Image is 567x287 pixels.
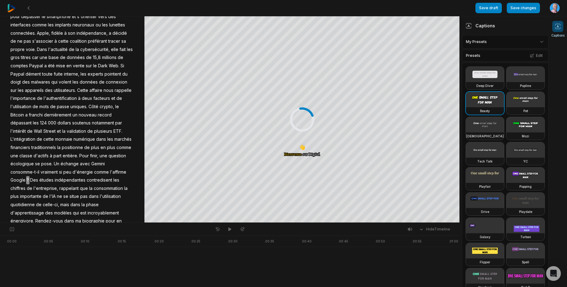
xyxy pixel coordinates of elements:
span: vente [72,62,85,70]
span: de [84,143,90,152]
span: Dans [36,45,48,54]
span: sur [10,86,17,95]
span: traditionnels [31,143,57,152]
span: et [56,127,61,136]
span: 000 [47,119,57,127]
span: décidé [112,29,128,37]
span: record [97,111,112,119]
span: les [126,45,133,54]
h3: Drive [481,209,489,214]
span: a [108,29,112,37]
span: des [45,209,53,217]
span: les [80,70,87,78]
span: question [108,152,127,160]
span: facteurs [93,94,111,103]
span: qui [51,78,58,86]
h3: Spell [522,260,529,265]
span: l'entreprise, [33,184,59,193]
button: Save draft [475,3,502,13]
span: notamment [91,119,115,127]
span: interfaces [10,21,31,29]
span: appareils [24,86,44,95]
span: la [75,45,80,54]
span: cybersécurité, [80,45,110,54]
span: coalition [69,37,87,45]
span: été [47,62,55,70]
span: en [100,143,106,152]
span: consommation [93,184,124,193]
span: cette [57,37,69,45]
span: deux [81,94,93,103]
span: l'utilisation [10,103,32,111]
span: dans [88,192,99,201]
span: part [53,152,62,160]
h3: Popping [519,184,532,189]
span: l'actualité [48,45,68,54]
span: implants [54,21,72,29]
span: le [115,103,120,111]
span: Pour [79,152,89,160]
span: pose. [41,160,53,168]
span: son [67,29,76,37]
span: Paypal [29,62,44,70]
h3: Turban [520,234,531,239]
span: comme [31,21,47,29]
span: classe [19,152,33,160]
span: Paypal [10,70,25,78]
span: le [93,62,97,70]
span: dollars [57,119,72,127]
span: de [32,103,39,111]
span: de [26,184,33,193]
span: smartphone [46,13,71,21]
h3: YC [523,159,528,164]
span: le [41,13,46,21]
span: finir, [89,152,99,160]
span: base [48,53,59,62]
span: positionne [61,143,84,152]
span: modèles [53,209,72,217]
span: nous [103,86,114,95]
span: crypto, [99,103,115,111]
h3: Tech Talk [477,159,493,164]
span: fait [119,45,126,54]
span: Si [120,62,125,70]
span: pas [23,37,32,45]
span: l'utilisation [99,192,121,201]
span: Des [30,176,39,184]
span: à [64,29,67,37]
span: s'associer [32,37,54,45]
span: passe [56,103,70,111]
span: l'authentification [43,94,77,103]
button: Captions [551,21,565,38]
span: se [34,160,41,168]
span: dernièrement [43,111,72,119]
span: propre [10,45,25,54]
span: elle [110,45,119,54]
span: les [72,78,79,86]
span: a [44,62,47,70]
span: plus [106,143,116,152]
span: écologique [10,160,34,168]
span: uniques. [70,103,88,111]
span: situe [69,192,80,201]
span: L'intégration [10,135,36,143]
span: neuronaux [72,21,95,29]
span: financiers [10,143,31,152]
span: franchi [28,111,43,119]
h3: Playdate [519,209,532,214]
span: énergivore. [10,217,35,225]
div: Open Intercom Messenger [546,266,561,281]
span: Bitcoin [10,111,25,119]
span: de [116,94,123,103]
span: échange [60,160,79,168]
img: reap [7,4,16,12]
span: incroyablement [87,209,120,217]
span: marchés [114,135,132,143]
span: Gemini [91,160,105,168]
span: du [122,70,128,78]
span: voie. [25,45,36,54]
span: s'orienter [77,13,97,21]
span: pas [80,192,88,201]
span: données [66,53,85,62]
span: ne [17,37,23,45]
